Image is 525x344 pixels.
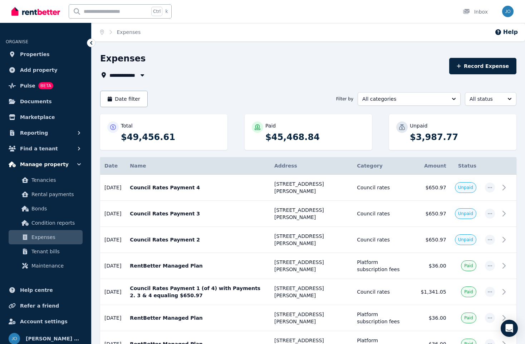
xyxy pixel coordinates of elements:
[413,157,451,175] th: Amount
[353,175,413,201] td: Council rates
[100,201,126,227] td: [DATE]
[20,160,69,169] span: Manage property
[126,157,270,175] th: Name
[495,28,518,36] button: Help
[130,236,266,243] p: Council Rates Payment 2
[464,315,473,321] span: Paid
[451,157,481,175] th: Status
[9,216,83,230] a: Condition reports
[9,259,83,273] a: Maintenance
[449,58,516,74] button: Record Expense
[353,201,413,227] td: Council rates
[9,201,83,216] a: Bonds
[130,314,266,321] p: RentBetter Managed Plan
[413,253,451,279] td: $36.00
[413,279,451,305] td: $1,341.05
[6,157,85,171] button: Manage property
[9,173,83,187] a: Tenancies
[31,204,80,213] span: Bonds
[464,289,473,295] span: Paid
[100,305,126,331] td: [DATE]
[130,285,266,299] p: Council Rates Payment 1 (of 4) with Payments 2. 3 & 4 equaling $650.97
[130,210,266,217] p: Council Rates Payment 3
[20,286,53,294] span: Help centre
[6,94,85,109] a: Documents
[413,175,451,201] td: $650.97
[100,227,126,253] td: [DATE]
[165,9,168,14] span: k
[353,227,413,253] td: Council rates
[20,113,55,121] span: Marketplace
[270,279,353,305] td: [STREET_ADDRESS][PERSON_NAME]
[9,187,83,201] a: Rental payments
[20,97,52,106] span: Documents
[270,227,353,253] td: [STREET_ADDRESS][PERSON_NAME]
[410,131,509,143] p: $3,987.77
[38,82,53,89] span: BETA
[31,176,80,184] span: Tenancies
[130,262,266,269] p: RentBetter Managed Plan
[458,185,473,190] span: Unpaid
[92,23,149,41] nav: Breadcrumb
[130,184,266,191] p: Council Rates Payment 4
[20,144,58,153] span: Find a tenant
[6,126,85,140] button: Reporting
[465,92,516,106] button: All status
[20,301,59,310] span: Refer a friend
[270,253,353,279] td: [STREET_ADDRESS][PERSON_NAME]
[413,305,451,331] td: $36.00
[100,53,146,64] h1: Expenses
[413,201,451,227] td: $650.97
[6,63,85,77] a: Add property
[501,320,518,337] div: Open Intercom Messenger
[100,279,126,305] td: [DATE]
[353,157,413,175] th: Category
[502,6,514,17] img: Joseph & Lisa Borg
[270,305,353,331] td: [STREET_ADDRESS][PERSON_NAME]
[265,131,365,143] p: $45,468.84
[100,253,126,279] td: [DATE]
[20,50,50,59] span: Properties
[458,237,473,243] span: Unpaid
[362,95,446,103] span: All categories
[151,7,162,16] span: Ctrl
[353,305,413,331] td: Platform subscription fees
[413,227,451,253] td: $650.97
[464,263,473,269] span: Paid
[121,122,133,129] p: Total
[265,122,276,129] p: Paid
[117,29,141,35] a: Expenses
[6,79,85,93] a: PulseBETA
[9,230,83,244] a: Expenses
[100,175,126,201] td: [DATE]
[31,219,80,227] span: Condition reports
[270,175,353,201] td: [STREET_ADDRESS][PERSON_NAME]
[31,190,80,199] span: Rental payments
[100,157,126,175] th: Date
[31,233,80,241] span: Expenses
[6,39,28,44] span: ORGANISE
[270,157,353,175] th: Address
[100,91,148,107] button: Date filter
[31,247,80,256] span: Tenant bills
[6,283,85,297] a: Help centre
[458,211,473,216] span: Unpaid
[6,47,85,61] a: Properties
[20,129,48,137] span: Reporting
[358,92,461,106] button: All categories
[336,96,353,102] span: Filter by
[463,8,488,15] div: Inbox
[270,201,353,227] td: [STREET_ADDRESS][PERSON_NAME]
[121,131,220,143] p: $49,456.61
[353,279,413,305] td: Council rates
[31,261,80,270] span: Maintenance
[26,334,83,343] span: [PERSON_NAME] & [PERSON_NAME]
[410,122,427,129] p: Unpaid
[6,141,85,156] button: Find a tenant
[20,66,58,74] span: Add property
[6,110,85,124] a: Marketplace
[11,6,60,17] img: RentBetter
[353,253,413,279] td: Platform subscription fees
[6,299,85,313] a: Refer a friend
[470,95,502,103] span: All status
